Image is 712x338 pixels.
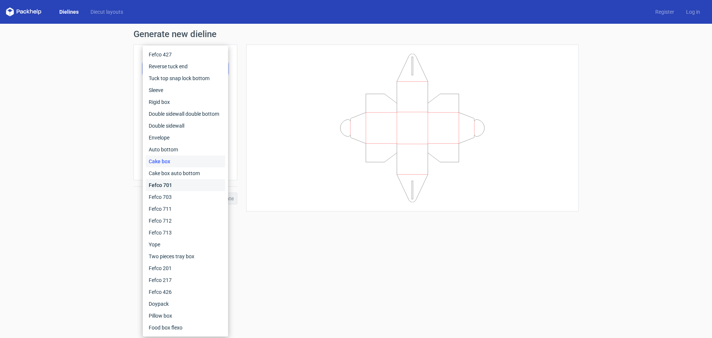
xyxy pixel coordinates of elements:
[146,84,225,96] div: Sleeve
[146,155,225,167] div: Cake box
[85,8,129,16] a: Diecut layouts
[146,144,225,155] div: Auto bottom
[146,191,225,203] div: Fefco 703
[146,203,225,215] div: Fefco 711
[146,132,225,144] div: Envelope
[146,322,225,334] div: Food box flexo
[146,96,225,108] div: Rigid box
[146,179,225,191] div: Fefco 701
[680,8,706,16] a: Log in
[146,262,225,274] div: Fefco 201
[146,298,225,310] div: Doypack
[146,274,225,286] div: Fefco 217
[146,286,225,298] div: Fefco 426
[133,30,578,39] h1: Generate new dieline
[146,120,225,132] div: Double sidewall
[146,250,225,262] div: Two pieces tray box
[146,215,225,227] div: Fefco 712
[146,310,225,322] div: Pillow box
[146,239,225,250] div: Yope
[146,72,225,84] div: Tuck top snap lock bottom
[146,167,225,179] div: Cake box auto bottom
[146,60,225,72] div: Reverse tuck end
[53,8,85,16] a: Dielines
[146,227,225,239] div: Fefco 713
[146,49,225,60] div: Fefco 427
[146,108,225,120] div: Double sidewall double bottom
[649,8,680,16] a: Register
